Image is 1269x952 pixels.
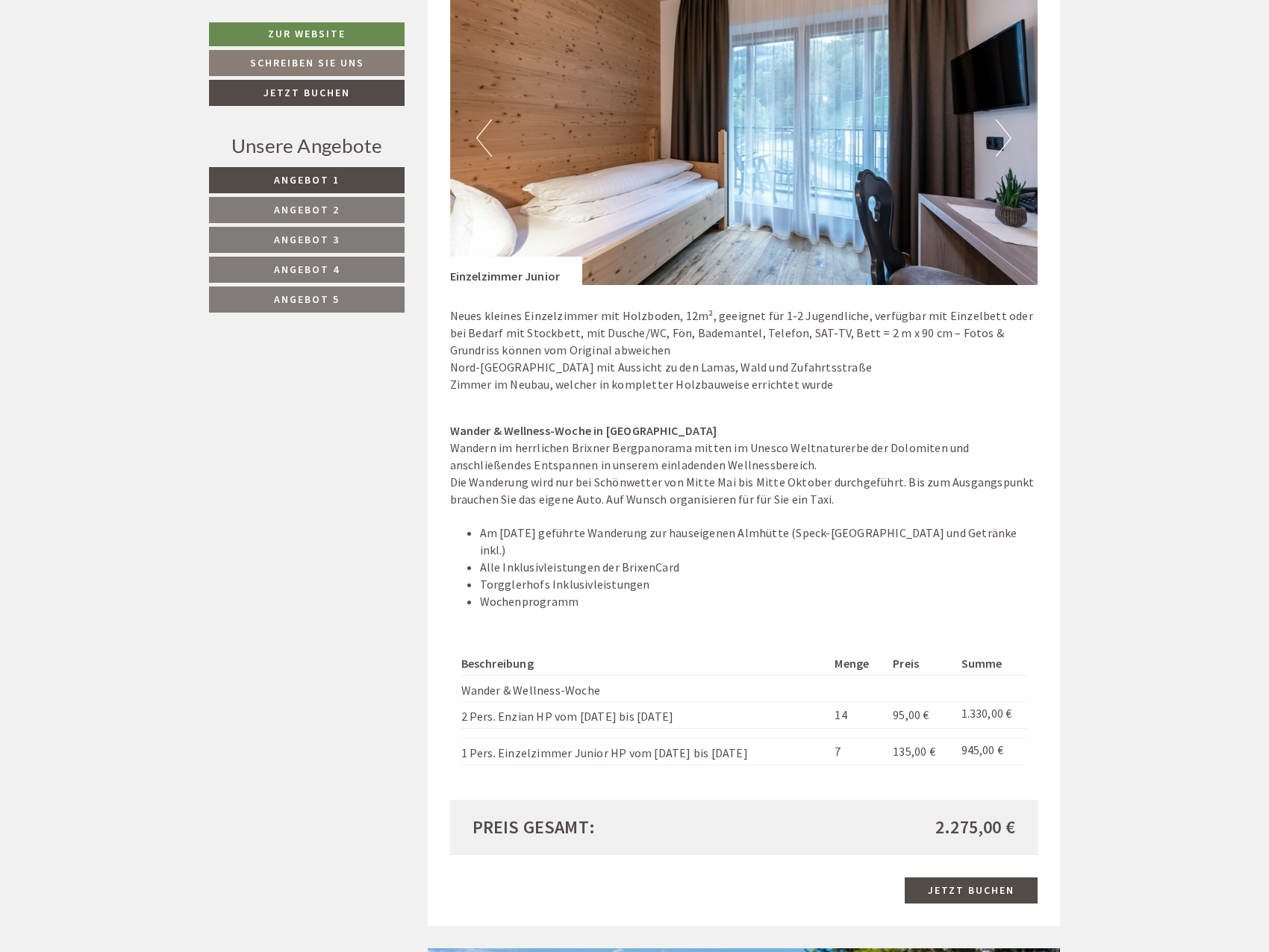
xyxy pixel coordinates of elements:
div: [DATE] [266,12,321,37]
li: Alle Inklusivleistungen der BrixenCard [480,559,1038,576]
a: Schreiben Sie uns [209,50,405,76]
span: 135,00 € [893,744,935,759]
a: Jetzt buchen [905,877,1038,904]
td: 1 Pers. Einzelzimmer Junior HP vom [DATE] bis [DATE] [461,739,829,765]
span: Angebot 1 [274,173,340,187]
span: 2.275,00 € [935,815,1015,840]
div: Unsere Angebote [209,132,405,160]
li: Torgglerhofs Inklusivleistungen [480,576,1038,593]
li: Wochenprogramm [480,593,1038,610]
span: Angebot 3 [274,233,340,246]
th: Menge [829,652,887,675]
div: Wander & Wellness-Woche in [GEOGRAPHIC_DATA] [450,422,1038,439]
span: Angebot 2 [274,203,340,216]
td: 945,00 € [955,739,1027,765]
span: 95,00 € [893,707,929,722]
td: 1.330,00 € [955,702,1027,729]
button: Previous [476,119,492,157]
span: Angebot 4 [274,263,340,276]
p: Neues kleines Einzelzimmer mit Holzboden, 12m², geeignet für 1-2 Jugendliche, verfügbar mit Einze... [450,307,1038,392]
small: 08:49 [352,73,565,84]
a: Jetzt buchen [209,80,405,106]
span: Angebot 5 [274,292,340,306]
td: 7 [829,739,887,765]
th: Summe [955,652,1027,675]
div: Guten Tag, wie können wir Ihnen helfen? [344,41,576,87]
div: Sie [352,44,565,56]
div: Preis gesamt: [461,815,744,840]
td: Wander & Wellness-Woche [461,675,829,702]
div: Einzelzimmer Junior [450,257,583,285]
td: 14 [829,702,887,729]
th: Beschreibung [461,652,829,675]
div: Wandern im herrlichen Brixner Bergpanorama mitten im Unesco Weltnaturerbe der Dolomiten und ansch... [450,439,1038,507]
li: Am [DATE] geführte Wanderung zur hauseigenen Almhütte (Speck-[GEOGRAPHIC_DATA] und Getränke inkl.) [480,524,1038,559]
th: Preis [887,652,955,675]
a: Zur Website [209,22,405,46]
button: Next [996,119,1011,157]
td: 2 Pers. Enzian HP vom [DATE] bis [DATE] [461,702,829,729]
button: Senden [499,393,588,419]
